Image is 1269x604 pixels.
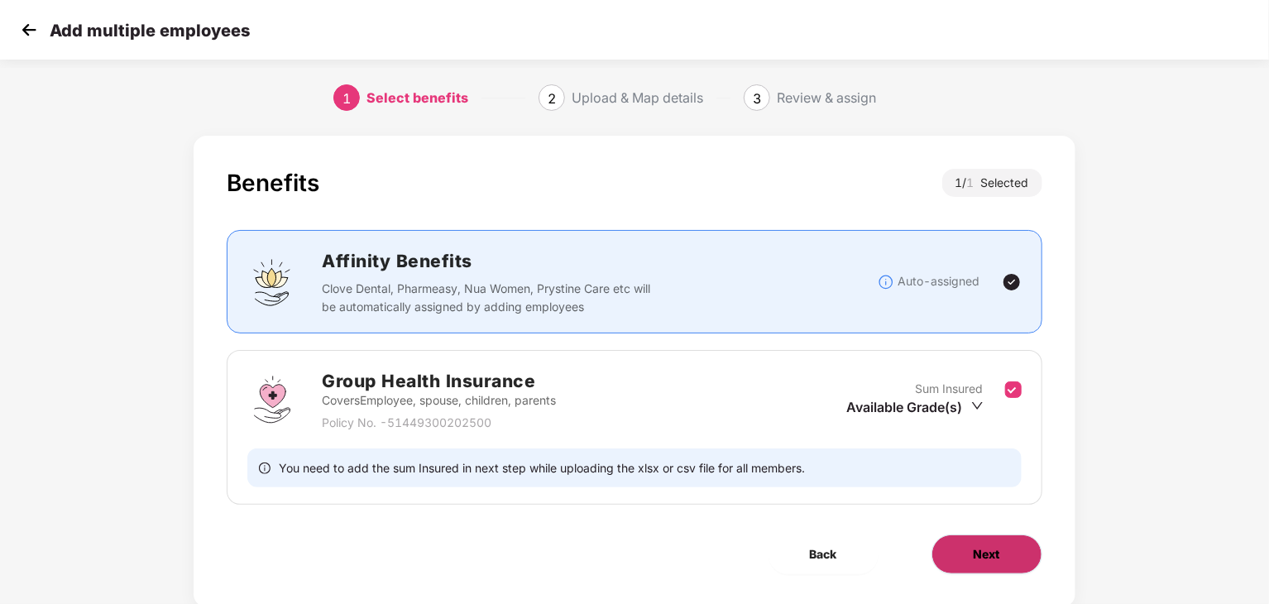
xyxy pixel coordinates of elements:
[322,280,655,316] p: Clove Dental, Pharmeasy, Nua Women, Prystine Care etc will be automatically assigned by adding em...
[967,175,981,189] span: 1
[942,169,1042,197] div: 1 / Selected
[1002,272,1022,292] img: svg+xml;base64,PHN2ZyBpZD0iVGljay0yNHgyNCIgeG1sbnM9Imh0dHA6Ly93d3cudzMub3JnLzIwMDAvc3ZnIiB3aWR0aD...
[322,247,877,275] h2: Affinity Benefits
[247,375,297,424] img: svg+xml;base64,PHN2ZyBpZD0iR3JvdXBfSGVhbHRoX0luc3VyYW5jZSIgZGF0YS1uYW1lPSJHcm91cCBIZWFsdGggSW5zdX...
[366,84,468,111] div: Select benefits
[777,84,876,111] div: Review & assign
[259,460,271,476] span: info-circle
[810,545,837,563] span: Back
[322,391,556,410] p: Covers Employee, spouse, children, parents
[342,90,351,107] span: 1
[974,545,1000,563] span: Next
[227,169,319,197] div: Benefits
[548,90,556,107] span: 2
[916,380,984,398] p: Sum Insured
[322,367,556,395] h2: Group Health Insurance
[971,400,984,412] span: down
[247,257,297,307] img: svg+xml;base64,PHN2ZyBpZD0iQWZmaW5pdHlfQmVuZWZpdHMiIGRhdGEtbmFtZT0iQWZmaW5pdHkgQmVuZWZpdHMiIHhtbG...
[753,90,761,107] span: 3
[847,398,984,416] div: Available Grade(s)
[50,21,250,41] p: Add multiple employees
[572,84,703,111] div: Upload & Map details
[769,534,879,574] button: Back
[878,274,894,290] img: svg+xml;base64,PHN2ZyBpZD0iSW5mb18tXzMyeDMyIiBkYXRhLW5hbWU9IkluZm8gLSAzMngzMiIgeG1sbnM9Imh0dHA6Ly...
[17,17,41,42] img: svg+xml;base64,PHN2ZyB4bWxucz0iaHR0cDovL3d3dy53My5vcmcvMjAwMC9zdmciIHdpZHRoPSIzMCIgaGVpZ2h0PSIzMC...
[898,272,980,290] p: Auto-assigned
[322,414,556,432] p: Policy No. - 51449300202500
[931,534,1042,574] button: Next
[279,460,805,476] span: You need to add the sum Insured in next step while uploading the xlsx or csv file for all members.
